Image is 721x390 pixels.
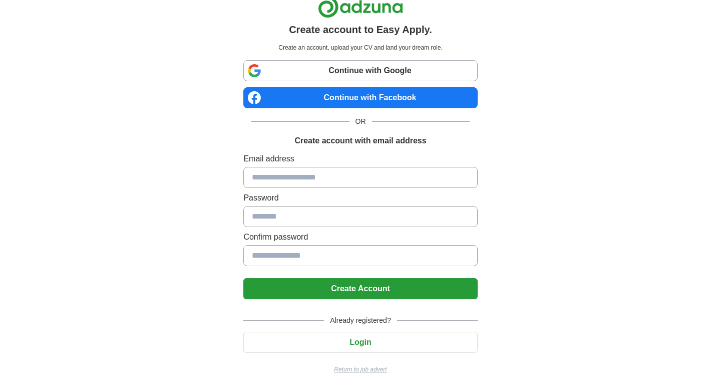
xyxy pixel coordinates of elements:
a: Continue with Google [243,60,477,81]
label: Email address [243,153,477,165]
span: Already registered? [324,315,397,326]
h1: Create account with email address [294,135,426,147]
a: Return to job advert [243,365,477,374]
h1: Create account to Easy Apply. [289,22,432,37]
button: Create Account [243,278,477,299]
span: OR [349,116,372,127]
a: Continue with Facebook [243,87,477,108]
label: Confirm password [243,231,477,243]
label: Password [243,192,477,204]
p: Create an account, upload your CV and land your dream role. [245,43,475,52]
button: Login [243,332,477,353]
a: Login [243,338,477,346]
